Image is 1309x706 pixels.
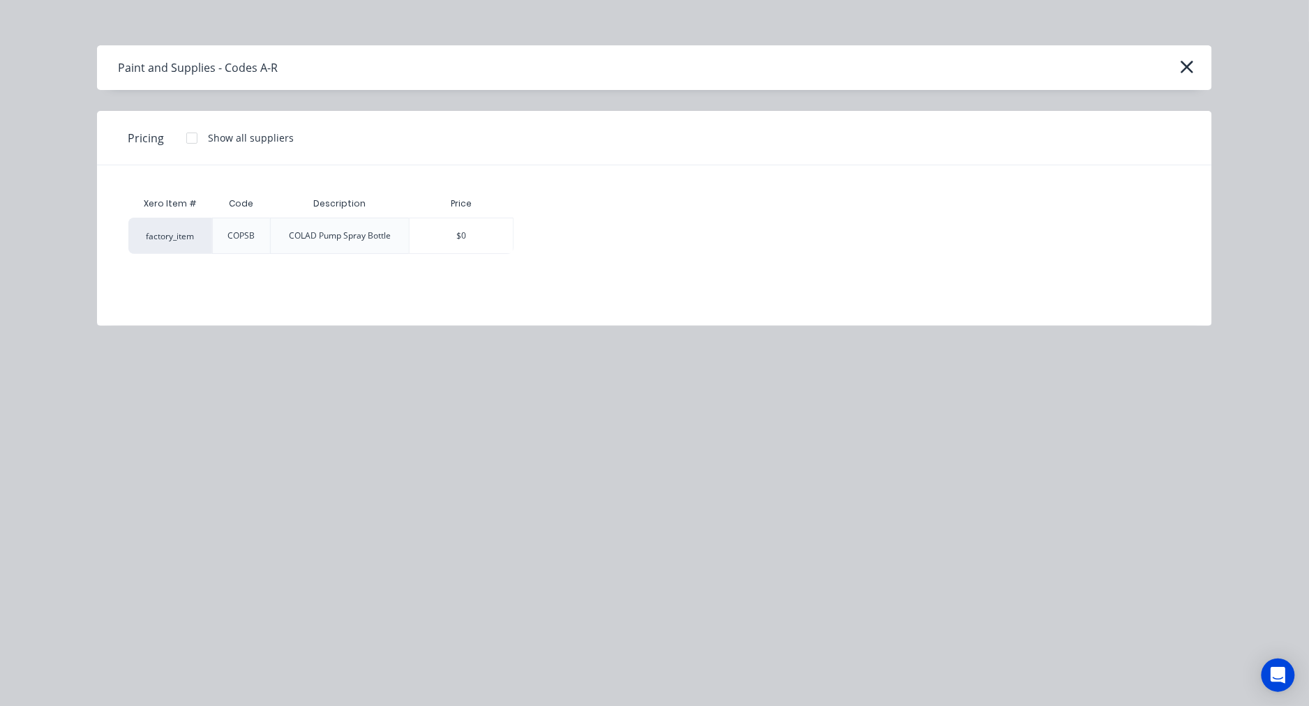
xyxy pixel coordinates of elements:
div: COLAD Pump Spray Bottle [289,230,391,242]
span: Pricing [128,130,164,147]
div: Code [218,186,264,221]
div: COPSB [227,230,255,242]
div: Description [302,186,377,221]
div: Show all suppliers [208,130,294,145]
div: factory_item [128,218,212,254]
div: Price [409,190,514,218]
div: Paint and Supplies - Codes A-R [118,59,278,76]
div: $0 [410,218,513,253]
div: Xero Item # [128,190,212,218]
div: Open Intercom Messenger [1262,659,1295,692]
